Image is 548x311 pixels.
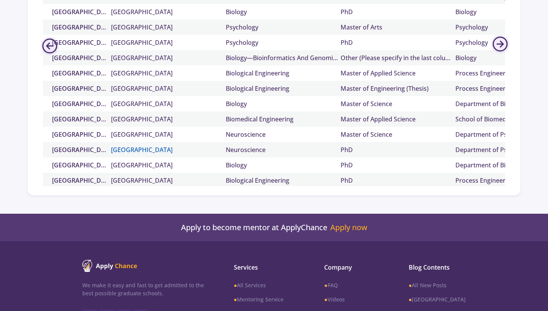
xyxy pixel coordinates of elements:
a: [GEOGRAPHIC_DATA] [111,53,226,62]
div: [GEOGRAPHIC_DATA] [46,53,111,62]
div: Neuroscience [226,130,341,139]
div: [GEOGRAPHIC_DATA] [46,84,111,93]
div: Master of Applied Science [341,69,455,78]
a: ●Mentoring Service [234,295,300,303]
div: Biology [226,7,341,16]
a: [GEOGRAPHIC_DATA] [111,7,226,16]
b: ● [234,282,237,289]
div: PhD [341,7,455,16]
a: [GEOGRAPHIC_DATA] [111,84,226,93]
div: Biology—Bioinformatics And Genomics [226,53,341,62]
a: [GEOGRAPHIC_DATA] [111,23,226,32]
a: [GEOGRAPHIC_DATA] [111,38,226,47]
a: ●[GEOGRAPHIC_DATA] [409,295,466,303]
div: [GEOGRAPHIC_DATA] [46,115,111,124]
div: Master of Arts [341,23,455,32]
p: We make it easy and fast to get admitted to the best possible graduate schools. [82,281,204,297]
span: Blog Contents [409,263,466,272]
div: Master of Science [341,99,455,108]
a: [GEOGRAPHIC_DATA] [111,160,226,170]
a: [GEOGRAPHIC_DATA] [111,99,226,108]
div: Biology [226,99,341,108]
div: Neuroscience [226,145,341,154]
span: Company [324,263,384,272]
div: Biological Engineering [226,176,341,185]
div: Psychology [226,38,341,47]
a: [GEOGRAPHIC_DATA] [111,130,226,139]
a: ●All Services [234,281,300,289]
b: ● [324,282,327,289]
div: [GEOGRAPHIC_DATA] [46,23,111,32]
div: [GEOGRAPHIC_DATA] [46,130,111,139]
div: [GEOGRAPHIC_DATA] [46,145,111,154]
a: [GEOGRAPHIC_DATA] [111,176,226,185]
b: ● [234,296,237,303]
span: Services [234,263,300,272]
div: Biology [226,160,341,170]
a: Apply now [330,223,367,232]
b: ● [409,282,412,289]
div: [GEOGRAPHIC_DATA] [46,99,111,108]
a: [GEOGRAPHIC_DATA] [111,69,226,78]
b: ● [409,296,412,303]
div: PhD [341,160,455,170]
b: ● [324,296,327,303]
div: [GEOGRAPHIC_DATA] [46,176,111,185]
a: ●FAQ [324,281,384,289]
div: Biological Engineering [226,84,341,93]
div: [GEOGRAPHIC_DATA] [46,160,111,170]
div: PhD [341,176,455,185]
div: [GEOGRAPHIC_DATA] [46,69,111,78]
div: Master of Engineering (Thesis) [341,84,455,93]
div: Master of Applied Science [341,115,455,124]
div: Biological Engineering [226,69,341,78]
a: ●All New Posts [409,281,466,289]
div: [GEOGRAPHIC_DATA] [46,38,111,47]
a: [GEOGRAPHIC_DATA] [111,145,226,154]
img: ApplyChance logo [82,260,137,272]
div: Biomedical Engineering [226,115,341,124]
div: PhD [341,145,455,154]
a: ●Videos [324,295,384,303]
div: Psychology [226,23,341,32]
div: [GEOGRAPHIC_DATA] [46,7,111,16]
a: [GEOGRAPHIC_DATA] [111,115,226,124]
div: PhD [341,38,455,47]
div: Master of Science [341,130,455,139]
div: Other (Please specify in the last column) [341,53,455,62]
